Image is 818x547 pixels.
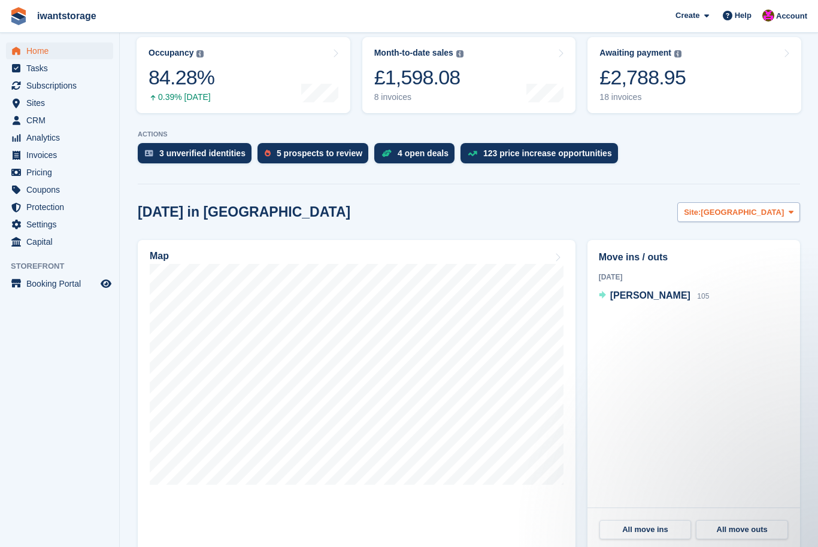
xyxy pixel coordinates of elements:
img: verify_identity-adf6edd0f0f0b5bbfe63781bf79b02c33cf7c696d77639b501bdc392416b5a36.svg [145,150,153,157]
div: 84.28% [149,65,214,90]
span: Protection [26,199,98,215]
span: Subscriptions [26,77,98,94]
a: menu [6,95,113,111]
span: Home [26,42,98,59]
span: Create [675,10,699,22]
a: 4 open deals [374,143,460,169]
img: deal-1b604bf984904fb50ccaf53a9ad4b4a5d6e5aea283cecdc64d6e3604feb123c2.svg [381,149,392,157]
a: menu [6,181,113,198]
a: menu [6,129,113,146]
div: Occupancy [149,48,193,58]
a: menu [6,275,113,292]
span: Pricing [26,164,98,181]
a: 5 prospects to review [257,143,374,169]
div: Month-to-date sales [374,48,453,58]
span: Tasks [26,60,98,77]
img: Jonathan [762,10,774,22]
a: menu [6,233,113,250]
div: Awaiting payment [599,48,671,58]
div: 0.39% [DATE] [149,92,214,102]
span: Analytics [26,129,98,146]
a: 123 price increase opportunities [460,143,624,169]
a: [PERSON_NAME] 105 [599,288,710,304]
a: Awaiting payment £2,788.95 18 invoices [587,37,801,113]
span: [GEOGRAPHIC_DATA] [701,206,784,218]
a: iwantstorage [32,6,101,26]
span: Settings [26,216,98,233]
span: Account [776,10,807,22]
button: Site: [GEOGRAPHIC_DATA] [677,202,800,222]
div: 3 unverified identities [159,148,246,158]
span: Sites [26,95,98,111]
div: [DATE] [599,272,789,282]
span: Storefront [11,260,119,272]
img: prospect-51fa495bee0391a8d652442698ab0144808aea92771e9ea1ae160a38d050c398.svg [265,150,271,157]
span: CRM [26,112,98,129]
img: price_increase_opportunities-93ffe204e8149a01c8c9dc8f82e8f89637d9d84a8eef4429ea346261dce0b2c0.svg [468,151,477,156]
span: Invoices [26,147,98,163]
a: menu [6,60,113,77]
a: menu [6,199,113,215]
a: menu [6,164,113,181]
a: menu [6,42,113,59]
span: Capital [26,233,98,250]
span: Help [735,10,752,22]
h2: Move ins / outs [599,250,789,265]
span: Site: [684,206,701,218]
p: ACTIONS [138,130,800,138]
a: All move ins [599,520,692,539]
span: [PERSON_NAME] [610,290,690,300]
a: menu [6,77,113,94]
a: Month-to-date sales £1,598.08 8 invoices [362,37,576,113]
img: stora-icon-8386f47178a22dfd0bd8f6a31ec36ba5ce8667c1dd55bd0f319d3a0aa187defe.svg [10,7,28,25]
a: menu [6,216,113,233]
div: 4 open deals [398,148,449,158]
a: menu [6,112,113,129]
a: menu [6,147,113,163]
a: 3 unverified identities [138,143,257,169]
img: icon-info-grey-7440780725fd019a000dd9b08b2336e03edf1995a4989e88bcd33f0948082b44.svg [674,50,681,57]
div: 5 prospects to review [277,148,362,158]
div: 8 invoices [374,92,463,102]
a: All move outs [696,520,788,539]
h2: [DATE] in [GEOGRAPHIC_DATA] [138,204,350,220]
div: £2,788.95 [599,65,686,90]
h2: Map [150,251,169,262]
img: icon-info-grey-7440780725fd019a000dd9b08b2336e03edf1995a4989e88bcd33f0948082b44.svg [196,50,204,57]
a: Occupancy 84.28% 0.39% [DATE] [137,37,350,113]
span: 105 [697,292,709,300]
span: Booking Portal [26,275,98,292]
span: Coupons [26,181,98,198]
div: £1,598.08 [374,65,463,90]
div: 123 price increase opportunities [483,148,612,158]
a: Preview store [99,276,113,291]
div: 18 invoices [599,92,686,102]
img: icon-info-grey-7440780725fd019a000dd9b08b2336e03edf1995a4989e88bcd33f0948082b44.svg [456,50,463,57]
